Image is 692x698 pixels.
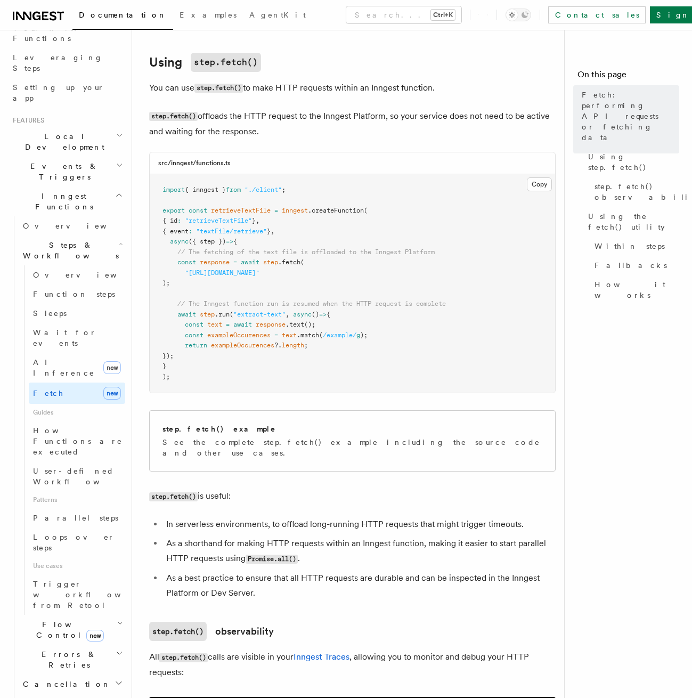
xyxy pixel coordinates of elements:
[29,353,125,383] a: AI Inferencenew
[173,3,243,29] a: Examples
[548,6,646,23] a: Contact sales
[177,217,181,224] span: :
[577,68,679,85] h4: On this page
[162,362,166,370] span: }
[312,311,319,318] span: ()
[584,147,679,177] a: Using step.fetch()
[249,11,306,19] span: AgentKit
[207,321,222,328] span: text
[294,652,349,662] a: Inngest Traces
[267,228,271,235] span: }
[9,161,116,182] span: Events & Triggers
[162,186,185,193] span: import
[29,285,125,304] a: Function steps
[207,331,271,339] span: exampleOccurences
[9,116,44,125] span: Features
[211,342,274,349] span: exampleOccurences
[200,311,215,318] span: step
[582,90,679,143] span: Fetch: performing API requests or fetching data
[29,557,125,574] span: Use cases
[33,426,123,456] span: How Functions are executed
[506,9,531,21] button: Toggle dark mode
[588,151,679,173] span: Using step.fetch()
[177,248,435,256] span: // The fetching of the text file is offloaded to the Inngest Platform
[23,222,133,230] span: Overview
[149,410,556,472] a: step.fetch() exampleSee the complete step.fetch() example including the source code and other use...
[103,361,121,374] span: new
[72,3,173,30] a: Documentation
[29,574,125,615] a: Trigger workflows from Retool
[29,527,125,557] a: Loops over steps
[29,491,125,508] span: Patterns
[256,217,259,224] span: ,
[300,258,304,266] span: (
[177,311,196,318] span: await
[233,258,237,266] span: =
[282,331,297,339] span: text
[177,258,196,266] span: const
[9,157,125,186] button: Events & Triggers
[243,3,312,29] a: AgentKit
[185,269,259,277] span: "[URL][DOMAIN_NAME]"
[9,131,116,152] span: Local Development
[149,112,198,121] code: step.fetch()
[297,331,319,339] span: .match
[595,241,665,251] span: Within steps
[180,11,237,19] span: Examples
[308,207,364,214] span: .createFunction
[191,53,261,72] code: step.fetch()
[149,109,556,139] p: offloads the HTTP request to the Inngest Platform, so your service does not need to be active and...
[185,186,226,193] span: { inngest }
[162,373,170,380] span: );
[19,265,125,615] div: Steps & Workflows
[185,331,203,339] span: const
[29,404,125,421] span: Guides
[431,10,455,20] kbd: Ctrl+K
[9,127,125,157] button: Local Development
[19,679,111,689] span: Cancellation
[185,342,207,349] span: return
[29,304,125,323] a: Sleeps
[19,619,117,640] span: Flow Control
[185,217,252,224] span: "retrieveTextFile"
[323,331,356,339] span: /example/
[293,311,312,318] span: async
[282,207,308,214] span: inngest
[346,6,461,23] button: Search...Ctrl+K
[286,311,289,318] span: ,
[9,191,115,212] span: Inngest Functions
[304,342,308,349] span: ;
[79,11,167,19] span: Documentation
[319,331,323,339] span: (
[595,260,667,271] span: Fallbacks
[200,258,230,266] span: response
[162,279,170,287] span: );
[360,331,368,339] span: );
[162,352,174,360] span: });
[33,328,96,347] span: Wait for events
[590,256,679,275] a: Fallbacks
[159,653,208,662] code: step.fetch()
[162,228,189,235] span: { event
[194,84,243,93] code: step.fetch()
[149,492,198,501] code: step.fetch()
[185,321,203,328] span: const
[282,186,286,193] span: ;
[177,300,446,307] span: // The Inngest function run is resumed when the HTTP request is complete
[9,18,125,48] a: Your first Functions
[274,207,278,214] span: =
[226,238,233,245] span: =>
[233,321,252,328] span: await
[189,238,226,245] span: ({ step })
[33,389,64,397] span: Fetch
[364,207,368,214] span: (
[29,383,125,404] a: Fetchnew
[327,311,330,318] span: {
[233,311,286,318] span: "extract-text"
[590,275,679,305] a: How it works
[245,186,282,193] span: "./client"
[29,461,125,491] a: User-defined Workflows
[29,323,125,353] a: Wait for events
[149,489,556,504] p: is useful:
[162,437,542,458] p: See the complete step.fetch() example including the source code and other use cases.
